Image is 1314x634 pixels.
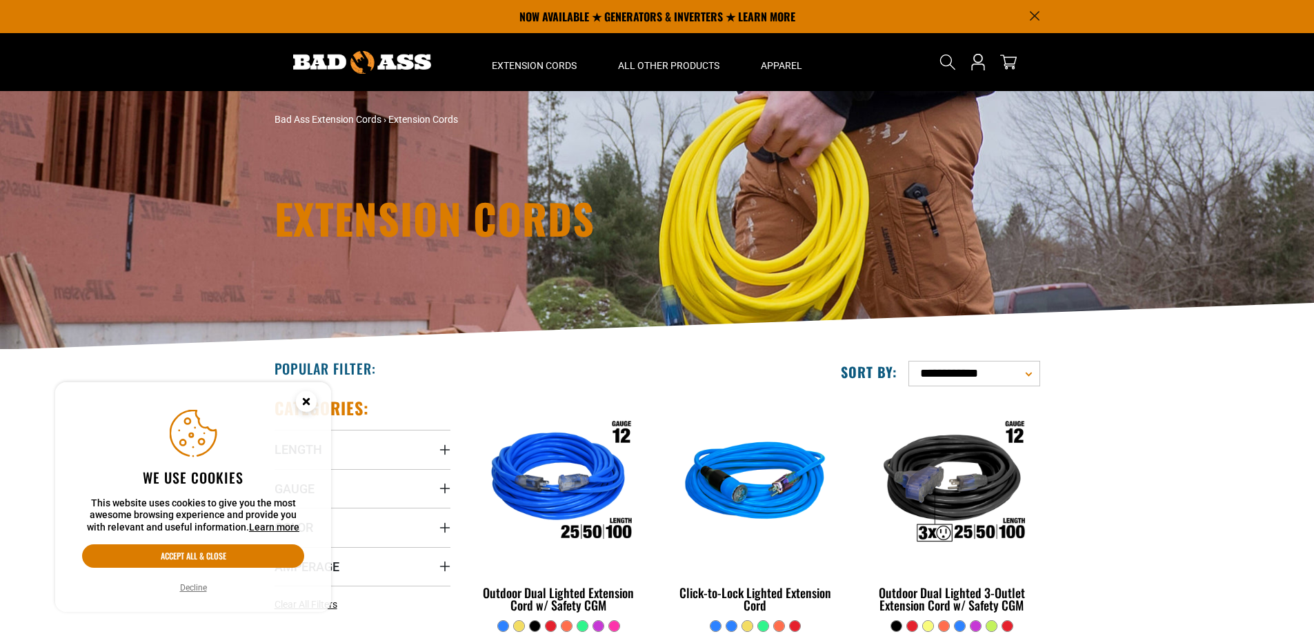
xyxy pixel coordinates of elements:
summary: Apparel [740,33,823,91]
a: blue Click-to-Lock Lighted Extension Cord [667,397,843,620]
summary: Amperage [275,547,450,586]
button: Accept all & close [82,544,304,568]
summary: Search [937,51,959,73]
h2: Popular Filter: [275,359,376,377]
h1: Extension Cords [275,197,778,239]
nav: breadcrumbs [275,112,778,127]
h2: We use cookies [82,468,304,486]
summary: Length [275,430,450,468]
img: Outdoor Dual Lighted 3-Outlet Extension Cord w/ Safety CGM [865,404,1039,563]
a: Learn more [249,522,299,533]
img: Bad Ass Extension Cords [293,51,431,74]
span: All Other Products [618,59,719,72]
a: Bad Ass Extension Cords [275,114,381,125]
a: Outdoor Dual Lighted Extension Cord w/ Safety CGM Outdoor Dual Lighted Extension Cord w/ Safety CGM [471,397,647,620]
button: Decline [176,581,211,595]
span: Extension Cords [492,59,577,72]
summary: Color [275,508,450,546]
div: Click-to-Lock Lighted Extension Cord [667,586,843,611]
a: Outdoor Dual Lighted 3-Outlet Extension Cord w/ Safety CGM Outdoor Dual Lighted 3-Outlet Extensio... [864,397,1039,620]
summary: Gauge [275,469,450,508]
img: blue [668,404,842,563]
summary: Extension Cords [471,33,597,91]
span: Apparel [761,59,802,72]
label: Sort by: [841,363,897,381]
summary: All Other Products [597,33,740,91]
img: Outdoor Dual Lighted Extension Cord w/ Safety CGM [472,404,646,563]
span: Extension Cords [388,114,458,125]
span: › [384,114,386,125]
div: Outdoor Dual Lighted 3-Outlet Extension Cord w/ Safety CGM [864,586,1039,611]
aside: Cookie Consent [55,382,331,613]
p: This website uses cookies to give you the most awesome browsing experience and provide you with r... [82,497,304,534]
div: Outdoor Dual Lighted Extension Cord w/ Safety CGM [471,586,647,611]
